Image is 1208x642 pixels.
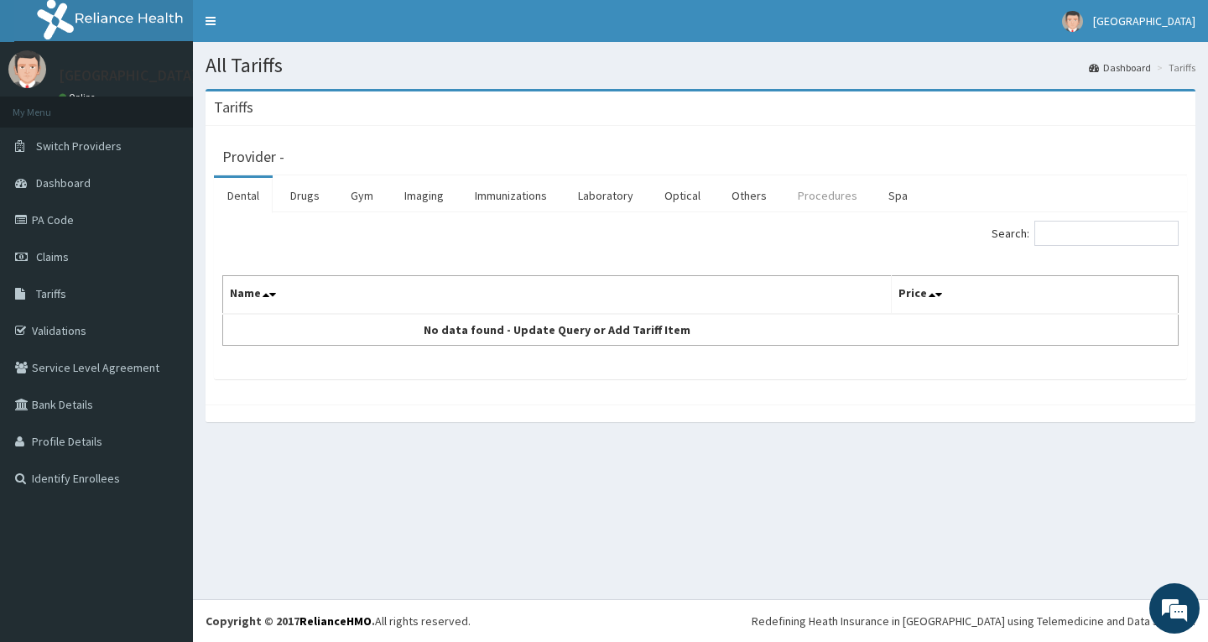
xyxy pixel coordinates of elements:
label: Search: [992,221,1179,246]
h1: All Tariffs [206,55,1195,76]
a: Others [718,178,780,213]
li: Tariffs [1153,60,1195,75]
footer: All rights reserved. [193,599,1208,642]
h3: Provider - [222,149,284,164]
td: No data found - Update Query or Add Tariff Item [223,314,892,346]
h3: Tariffs [214,100,253,115]
th: Name [223,276,892,315]
a: RelianceHMO [299,613,372,629]
th: Price [892,276,1179,315]
span: Claims [36,249,69,264]
a: Imaging [391,178,457,213]
img: User Image [1062,11,1083,32]
span: Switch Providers [36,138,122,154]
a: Laboratory [565,178,647,213]
span: Dashboard [36,175,91,191]
a: Dashboard [1089,60,1151,75]
strong: Copyright © 2017 . [206,613,375,629]
a: Procedures [784,178,871,213]
a: Drugs [277,178,333,213]
a: Dental [214,178,273,213]
span: [GEOGRAPHIC_DATA] [1093,13,1195,29]
a: Online [59,91,99,103]
p: [GEOGRAPHIC_DATA] [59,68,197,83]
a: Spa [875,178,921,213]
span: Tariffs [36,286,66,301]
a: Gym [337,178,387,213]
div: Redefining Heath Insurance in [GEOGRAPHIC_DATA] using Telemedicine and Data Science! [752,613,1195,629]
a: Optical [651,178,714,213]
input: Search: [1034,221,1179,246]
a: Immunizations [461,178,560,213]
img: User Image [8,50,46,88]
